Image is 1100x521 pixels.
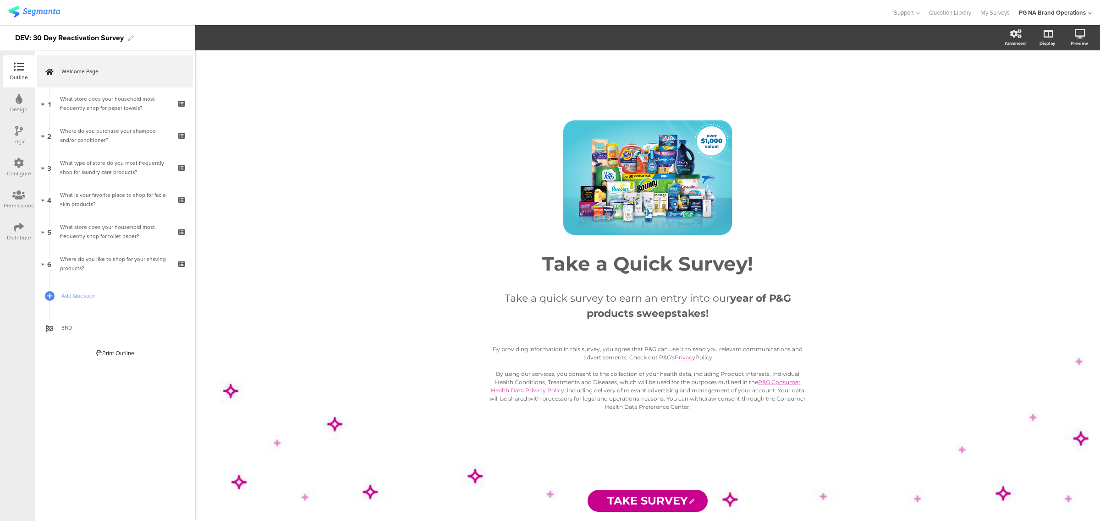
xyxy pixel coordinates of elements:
[491,379,801,394] a: P&G Consumer Health Data Privacy Policy
[61,67,179,76] span: Welcome Page
[1071,40,1088,47] div: Preview
[60,190,170,209] div: What is your favorite place to shop for facial skin products?
[61,291,179,300] span: Add Question
[47,227,51,237] span: 5
[894,8,914,17] span: Support
[47,130,51,141] span: 2
[60,255,170,273] div: Where do you like to shop for your shaving products?
[47,259,51,269] span: 6
[487,345,808,362] p: By providing information in this survey, you agree that P&G can use it to send you relevant commu...
[47,163,51,173] span: 3
[7,233,31,242] div: Distribute
[12,137,26,146] div: Logic
[15,31,124,45] div: DEV: 30 Day Reactivation Survey
[1039,40,1055,47] div: Display
[48,98,51,109] span: 1
[37,216,193,248] a: 5 What store does your household most frequently shop for toilet paper?
[96,349,134,358] div: Print Outline
[4,201,34,210] div: Permissions
[37,248,193,280] a: 6 Where do you like to shop for your shaving products?
[61,323,179,332] span: END
[1005,40,1026,47] div: Advanced
[1019,8,1086,17] div: PG NA Brand Operations
[37,119,193,152] a: 2 Where do you purchase your shampoo and/or conditioner?
[10,105,27,114] div: Design
[675,354,695,361] a: Privacy
[588,490,708,512] input: Start
[60,223,170,241] div: What store does your household most frequently shop for toilet paper?
[487,370,808,411] p: By using our services, you consent to the collection of your health data, including Product Inter...
[37,152,193,184] a: 3 What type of store do you most frequently shop for laundry care products?
[7,169,31,178] div: Configure
[37,55,193,87] a: Welcome Page
[587,292,791,320] strong: year of P&G products sweepstakes!
[10,73,28,81] div: Outline
[60,94,170,113] div: What store does your household most frequently shop for paper towels?
[60,126,170,145] div: Where do you purchase your shampoo and/or conditioner?
[37,87,193,119] a: 1 What store does your household most frequently shop for paper towels?
[60,158,170,177] div: What type of store do you most frequently shop for laundry care products?
[47,195,51,205] span: 4
[37,184,193,216] a: 4 What is your favorite place to shop for facial skin products?
[478,252,817,276] p: Take a Quick Survey!
[8,6,60,17] img: segmanta logo
[487,291,808,321] p: Take a quick survey to earn an entry into our
[37,312,193,344] a: END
